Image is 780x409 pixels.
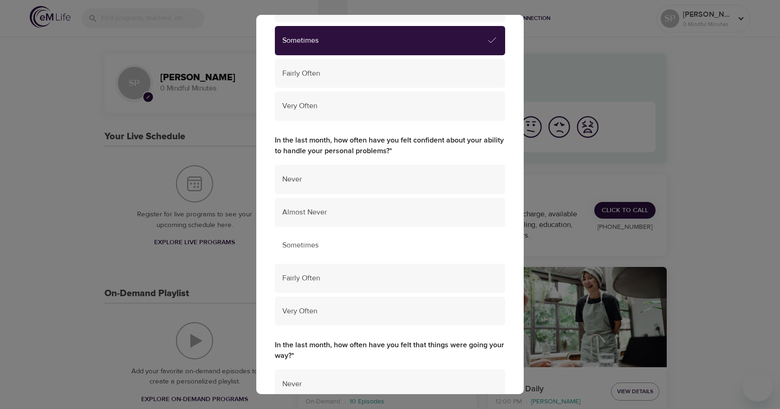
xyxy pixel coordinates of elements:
[282,240,498,251] span: Sometimes
[282,174,498,185] span: Never
[282,306,498,317] span: Very Often
[282,68,498,79] span: Fairly Often
[282,101,498,111] span: Very Often
[282,207,498,218] span: Almost Never
[282,379,498,390] span: Never
[275,135,505,156] label: In the last month, how often have you felt confident about your ability to handle your personal p...
[275,340,505,361] label: In the last month, how often have you felt that things were going your way?
[282,35,487,46] span: Sometimes
[282,273,498,284] span: Fairly Often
